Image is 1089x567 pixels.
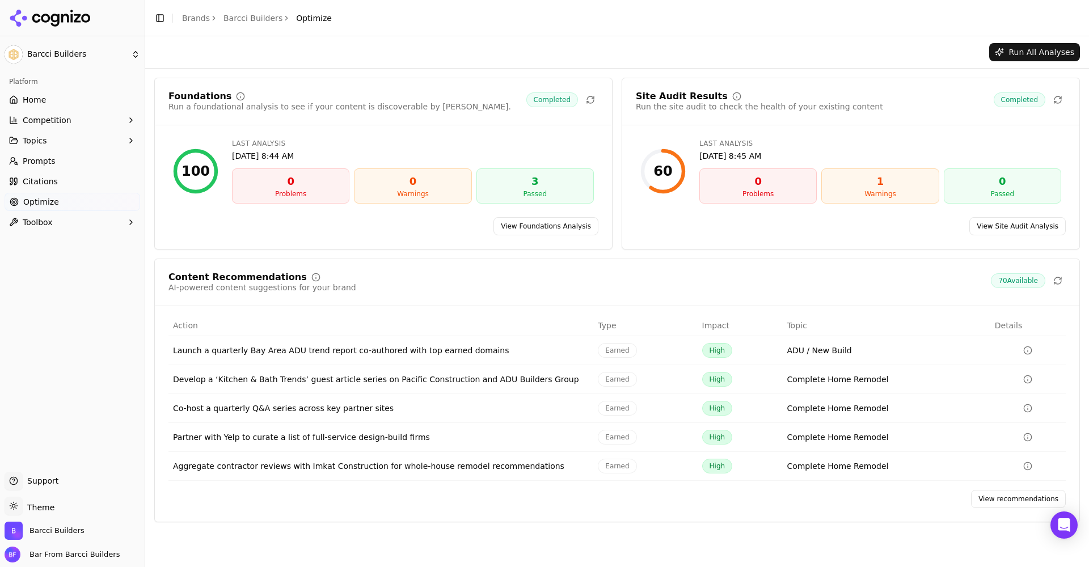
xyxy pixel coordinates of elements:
[5,45,23,64] img: Barcci Builders
[5,91,140,109] a: Home
[168,282,356,293] div: AI-powered content suggestions for your brand
[995,320,1061,331] div: Details
[826,174,934,189] div: 1
[173,403,589,414] div: Co-host a quarterly Q&A series across key partner sites
[989,43,1080,61] button: Run All Analyses
[173,345,589,356] div: Launch a quarterly Bay Area ADU trend report co-authored with top earned domains
[182,14,210,23] a: Brands
[23,503,54,512] span: Theme
[971,490,1066,508] a: View recommendations
[702,372,733,387] span: High
[23,115,71,126] span: Competition
[949,189,1056,198] div: Passed
[653,162,672,180] div: 60
[232,150,594,162] div: [DATE] 8:44 AM
[168,92,231,101] div: Foundations
[5,547,120,562] button: Open user button
[598,430,636,445] span: Earned
[29,526,85,536] span: Barcci Builders
[826,189,934,198] div: Warnings
[5,547,20,562] img: Bar From Barcci Builders
[1050,511,1078,539] div: Open Intercom Messenger
[173,320,589,331] div: Action
[23,217,53,228] span: Toolbox
[168,273,307,282] div: Content Recommendations
[237,189,344,198] div: Problems
[237,174,344,189] div: 0
[704,189,812,198] div: Problems
[482,189,589,198] div: Passed
[787,460,888,472] a: Complete Home Remodel
[5,172,140,191] a: Citations
[704,174,812,189] div: 0
[787,320,985,331] div: Topic
[25,549,120,560] span: Bar From Barcci Builders
[5,522,85,540] button: Open organization switcher
[636,101,883,112] div: Run the site audit to check the health of your existing content
[173,431,589,443] div: Partner with Yelp to curate a list of full-service design-build firms
[232,139,594,148] div: Last Analysis
[5,522,23,540] img: Barcci Builders
[296,12,332,24] span: Optimize
[5,193,140,211] a: Optimize
[598,401,636,416] span: Earned
[991,273,1045,288] span: 70 Available
[23,94,46,105] span: Home
[23,196,59,208] span: Optimize
[173,460,589,472] div: Aggregate contractor reviews with Imkat Construction for whole-house remodel recommendations
[702,343,733,358] span: High
[526,92,578,107] span: Completed
[182,12,332,24] nav: breadcrumb
[787,431,888,443] a: Complete Home Remodel
[5,132,140,150] button: Topics
[699,150,1061,162] div: [DATE] 8:45 AM
[5,73,140,91] div: Platform
[787,374,888,385] a: Complete Home Remodel
[359,189,466,198] div: Warnings
[482,174,589,189] div: 3
[702,430,733,445] span: High
[787,403,888,414] a: Complete Home Remodel
[949,174,1056,189] div: 0
[23,155,56,167] span: Prompts
[5,152,140,170] a: Prompts
[598,320,693,331] div: Type
[23,176,58,187] span: Citations
[787,345,851,356] a: ADU / New Build
[23,475,58,486] span: Support
[702,401,733,416] span: High
[5,111,140,129] button: Competition
[168,101,511,112] div: Run a foundational analysis to see if your content is discoverable by [PERSON_NAME].
[702,459,733,473] span: High
[23,135,47,146] span: Topics
[359,174,466,189] div: 0
[27,49,126,60] span: Barcci Builders
[702,320,778,331] div: Impact
[223,12,282,24] a: Barcci Builders
[598,372,636,387] span: Earned
[969,217,1066,235] a: View Site Audit Analysis
[598,459,636,473] span: Earned
[636,92,728,101] div: Site Audit Results
[699,139,1061,148] div: Last Analysis
[181,162,210,180] div: 100
[173,374,589,385] div: Develop a ‘Kitchen & Bath Trends’ guest article series on Pacific Construction and ADU Builders G...
[5,213,140,231] button: Toolbox
[493,217,598,235] a: View Foundations Analysis
[168,315,1066,481] div: Data table
[994,92,1045,107] span: Completed
[598,343,636,358] span: Earned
